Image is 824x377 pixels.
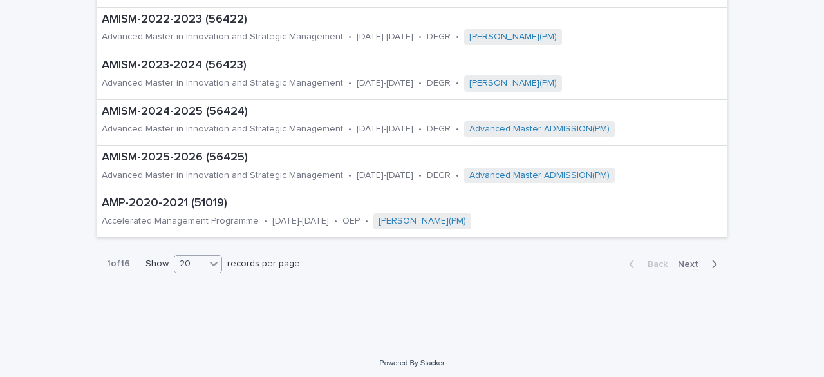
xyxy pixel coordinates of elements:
[174,257,205,271] div: 20
[427,32,451,43] p: DEGR
[379,216,466,227] a: [PERSON_NAME](PM)
[102,151,722,165] p: AMISM-2025-2026 (56425)
[348,170,351,181] p: •
[673,258,727,270] button: Next
[365,216,368,227] p: •
[357,124,413,135] p: [DATE]-[DATE]
[97,146,727,191] a: AMISM-2025-2026 (56425)Advanced Master in Innovation and Strategic Management•[DATE]-[DATE]•DEGR•...
[97,53,727,99] a: AMISM-2023-2024 (56423)Advanced Master in Innovation and Strategic Management•[DATE]-[DATE]•DEGR•...
[619,258,673,270] button: Back
[427,78,451,89] p: DEGR
[418,170,422,181] p: •
[456,170,459,181] p: •
[469,170,610,181] a: Advanced Master ADMISSION(PM)
[342,216,360,227] p: OEP
[334,216,337,227] p: •
[427,124,451,135] p: DEGR
[469,32,557,43] a: [PERSON_NAME](PM)
[145,258,169,269] p: Show
[418,78,422,89] p: •
[348,124,351,135] p: •
[456,78,459,89] p: •
[469,124,610,135] a: Advanced Master ADMISSION(PM)
[97,8,727,53] a: AMISM-2022-2023 (56422)Advanced Master in Innovation and Strategic Management•[DATE]-[DATE]•DEGR•...
[97,100,727,146] a: AMISM-2024-2025 (56424)Advanced Master in Innovation and Strategic Management•[DATE]-[DATE]•DEGR•...
[102,197,599,211] p: AMP-2020-2021 (51019)
[348,78,351,89] p: •
[678,260,706,269] span: Next
[357,78,413,89] p: [DATE]-[DATE]
[456,32,459,43] p: •
[227,258,300,269] p: records per page
[102,216,259,227] p: Accelerated Management Programme
[418,124,422,135] p: •
[357,170,413,181] p: [DATE]-[DATE]
[102,78,343,89] p: Advanced Master in Innovation and Strategic Management
[379,359,444,367] a: Powered By Stacker
[102,124,343,135] p: Advanced Master in Innovation and Strategic Management
[427,170,451,181] p: DEGR
[469,78,557,89] a: [PERSON_NAME](PM)
[102,170,343,181] p: Advanced Master in Innovation and Strategic Management
[97,248,140,280] p: 1 of 16
[264,216,267,227] p: •
[348,32,351,43] p: •
[357,32,413,43] p: [DATE]-[DATE]
[102,13,710,27] p: AMISM-2022-2023 (56422)
[102,32,343,43] p: Advanced Master in Innovation and Strategic Management
[102,105,722,119] p: AMISM-2024-2025 (56424)
[456,124,459,135] p: •
[272,216,329,227] p: [DATE]-[DATE]
[102,59,709,73] p: AMISM-2023-2024 (56423)
[418,32,422,43] p: •
[97,191,727,237] a: AMP-2020-2021 (51019)Accelerated Management Programme•[DATE]-[DATE]•OEP•[PERSON_NAME](PM)
[640,260,668,269] span: Back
